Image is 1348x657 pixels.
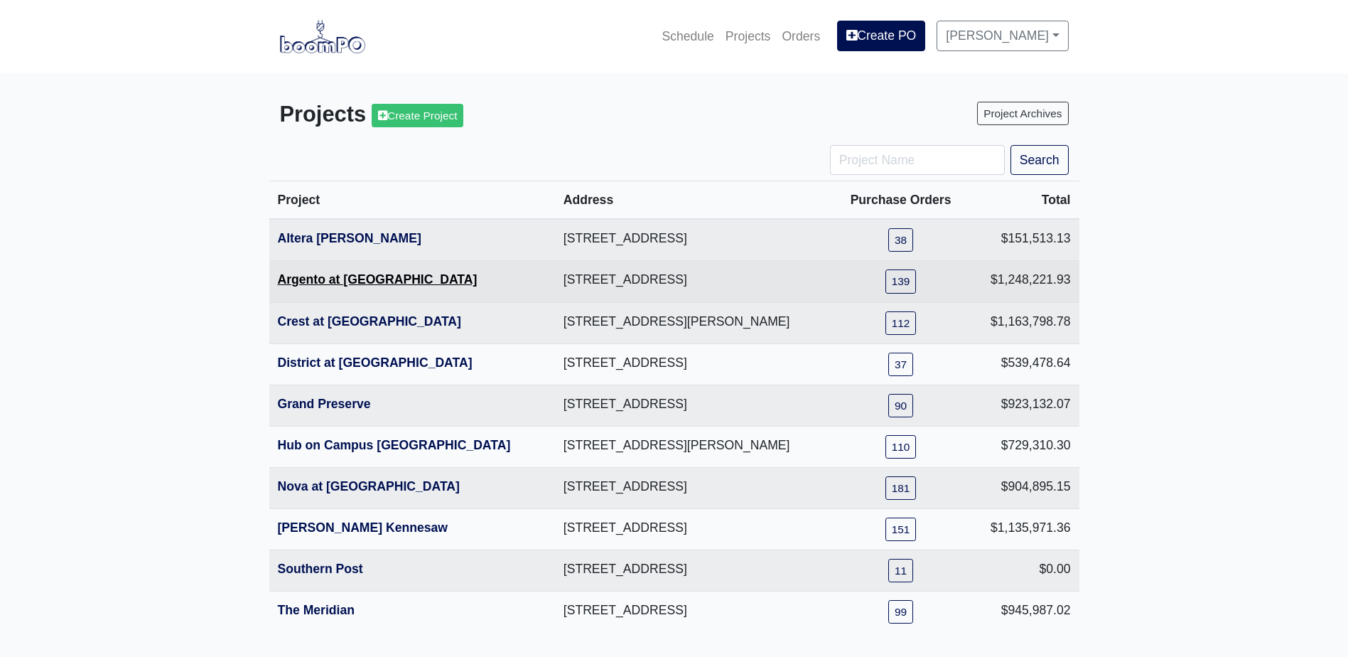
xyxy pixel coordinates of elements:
[888,228,913,252] a: 38
[968,343,1079,385] td: $539,478.64
[278,438,511,452] a: Hub on Campus [GEOGRAPHIC_DATA]
[885,435,917,459] a: 110
[278,272,478,287] a: Argento at [GEOGRAPHIC_DATA]
[968,181,1079,220] th: Total
[269,181,555,220] th: Project
[885,518,917,541] a: 151
[280,20,365,53] img: boomPO
[555,426,834,467] td: [STREET_ADDRESS][PERSON_NAME]
[977,102,1068,125] a: Project Archives
[968,219,1079,261] td: $151,513.13
[372,104,463,127] a: Create Project
[837,21,925,50] a: Create PO
[555,219,834,261] td: [STREET_ADDRESS]
[278,603,355,617] a: The Meridian
[776,21,826,52] a: Orders
[555,592,834,633] td: [STREET_ADDRESS]
[937,21,1068,50] a: [PERSON_NAME]
[968,592,1079,633] td: $945,987.02
[888,353,913,376] a: 37
[720,21,777,52] a: Projects
[555,509,834,550] td: [STREET_ADDRESS]
[555,343,834,385] td: [STREET_ADDRESS]
[656,21,719,52] a: Schedule
[968,426,1079,467] td: $729,310.30
[968,302,1079,343] td: $1,163,798.78
[555,302,834,343] td: [STREET_ADDRESS][PERSON_NAME]
[278,356,473,370] a: District at [GEOGRAPHIC_DATA]
[968,261,1079,302] td: $1,248,221.93
[888,394,913,417] a: 90
[278,397,371,411] a: Grand Preserve
[555,385,834,426] td: [STREET_ADDRESS]
[555,181,834,220] th: Address
[834,181,969,220] th: Purchase Orders
[278,562,363,576] a: Southern Post
[968,550,1079,592] td: $0.00
[885,311,917,335] a: 112
[278,479,460,493] a: Nova at [GEOGRAPHIC_DATA]
[555,467,834,508] td: [STREET_ADDRESS]
[830,145,1005,175] input: Project Name
[888,559,913,582] a: 11
[1010,145,1069,175] button: Search
[280,102,664,128] h3: Projects
[278,314,461,328] a: Crest at [GEOGRAPHIC_DATA]
[885,269,917,293] a: 139
[885,476,917,500] a: 181
[888,600,913,624] a: 99
[278,231,421,245] a: Altera [PERSON_NAME]
[968,509,1079,550] td: $1,135,971.36
[968,385,1079,426] td: $923,132.07
[555,261,834,302] td: [STREET_ADDRESS]
[968,467,1079,508] td: $904,895.15
[278,520,448,535] a: [PERSON_NAME] Kennesaw
[555,550,834,592] td: [STREET_ADDRESS]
